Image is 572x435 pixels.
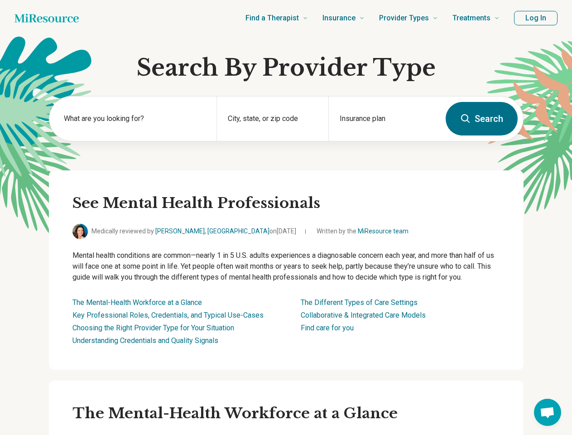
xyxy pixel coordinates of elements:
[534,399,561,426] a: Open chat
[91,227,296,236] span: Medically reviewed by
[155,227,269,235] a: [PERSON_NAME], [GEOGRAPHIC_DATA]
[301,311,426,319] a: Collaborative & Integrated Care Models
[245,12,299,24] span: Find a Therapist
[514,11,558,25] button: Log In
[269,227,296,235] span: on [DATE]
[358,227,409,235] a: MiResource team
[72,298,202,307] a: The Mental-Health Workforce at a Glance
[72,250,500,283] p: Mental health conditions are common—nearly 1 in 5 U.S. adults experiences a diagnosable concern e...
[49,54,524,82] h1: Search By Provider Type
[301,298,418,307] a: The Different Types of Care Settings
[72,404,500,423] h3: The Mental-Health Workforce at a Glance
[301,324,354,332] a: Find care for you
[72,324,234,332] a: Choosing the Right Provider Type for Your Situation
[64,113,206,124] label: What are you looking for?
[452,12,490,24] span: Treatments
[322,12,356,24] span: Insurance
[379,12,429,24] span: Provider Types
[72,336,218,345] a: Understanding Credentials and Quality Signals
[72,311,264,319] a: Key Professional Roles, Credentials, and Typical Use-Cases
[72,194,500,213] h2: See Mental Health Professionals
[317,227,409,236] span: Written by the
[446,102,518,135] button: Search
[14,9,79,27] a: Home page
